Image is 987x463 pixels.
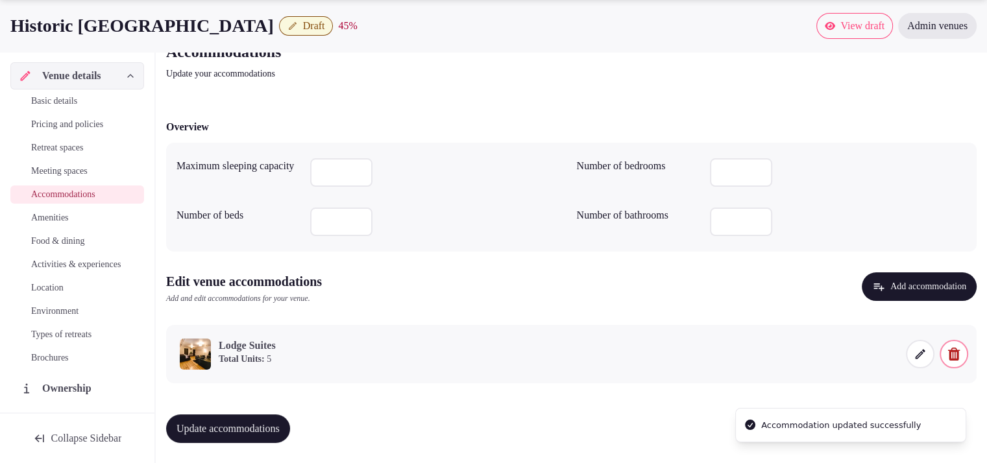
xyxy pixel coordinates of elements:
[816,13,893,39] a: View draft
[10,185,144,204] a: Accommodations
[10,162,144,180] a: Meeting spaces
[42,381,97,396] span: Ownership
[31,211,69,224] span: Amenities
[166,272,322,291] h2: Edit venue accommodations
[303,19,325,32] span: Draft
[166,414,290,443] button: Update accommodations
[42,68,101,84] span: Venue details
[840,19,884,32] span: View draft
[31,305,79,318] span: Environment
[10,209,144,227] a: Amenities
[219,338,276,353] h3: Lodge Suites
[338,18,357,34] button: 45%
[279,16,334,36] button: Draft
[31,118,103,131] span: Pricing and policies
[761,419,921,432] div: Accommodation updated successfully
[338,18,357,34] div: 45 %
[177,422,280,435] span: Update accommodations
[31,165,88,178] span: Meeting spaces
[166,119,209,135] h2: Overview
[10,349,144,367] a: Brochures
[180,338,211,370] img: Lodge Suites
[10,232,144,250] a: Food & dining
[577,210,700,220] label: Number of bathrooms
[166,42,602,62] h2: Accommodations
[166,67,602,80] p: Update your accommodations
[10,139,144,157] a: Retreat spaces
[10,13,274,38] h1: Historic [GEOGRAPHIC_DATA]
[31,188,95,201] span: Accommodations
[10,92,144,110] a: Basic details
[219,354,265,364] strong: Total Units:
[10,302,144,320] a: Environment
[907,19,968,32] span: Admin venues
[177,161,300,171] label: Maximum sleeping capacity
[862,272,977,301] button: Add accommodation
[10,255,144,274] a: Activities & experiences
[10,375,144,402] a: Ownership
[10,407,144,434] a: Administration
[219,353,276,366] p: 5
[10,279,144,297] a: Location
[10,115,144,134] a: Pricing and policies
[166,293,322,304] p: Add and edit accommodations for your venue.
[31,95,77,108] span: Basic details
[31,235,84,248] span: Food & dining
[10,424,144,453] button: Collapse Sidebar
[31,141,83,154] span: Retreat spaces
[898,13,977,39] a: Admin venues
[31,328,91,341] span: Types of retreats
[31,351,69,364] span: Brochures
[31,258,121,271] span: Activities & experiences
[577,161,700,171] label: Number of bedrooms
[10,326,144,344] a: Types of retreats
[51,432,122,445] span: Collapse Sidebar
[177,210,300,220] label: Number of beds
[31,281,64,294] span: Location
